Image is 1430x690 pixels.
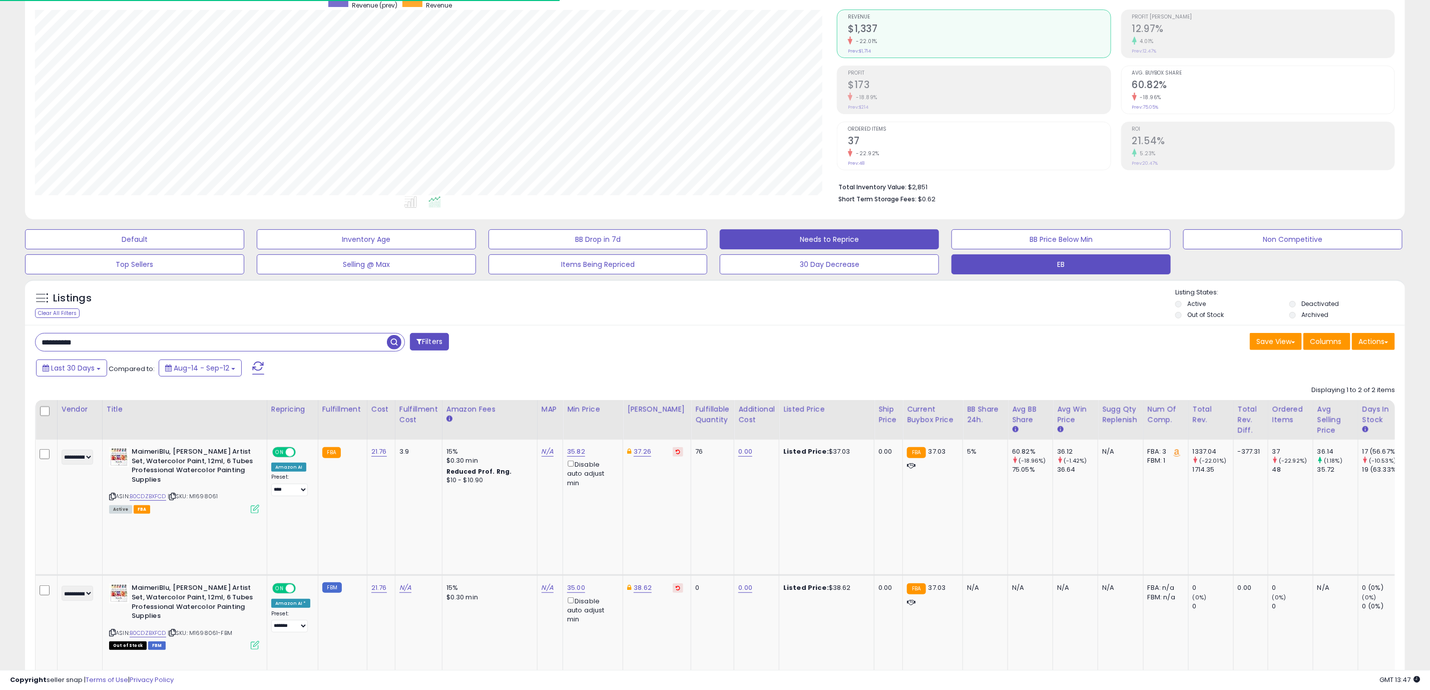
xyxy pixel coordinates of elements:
[838,183,906,191] b: Total Inventory Value:
[132,447,253,487] b: MaimeriBlu, [PERSON_NAME] Artist Set, Watercolor Paint, 12ml, 6 Tubes Professional Watercolor Pai...
[1187,310,1224,319] label: Out of Stock
[109,364,155,374] span: Compared to:
[1137,94,1162,101] small: -18.96%
[446,476,530,485] div: $10 - $10.90
[567,595,615,624] div: Disable auto adjust min
[878,404,898,425] div: Ship Price
[1193,583,1233,592] div: 0
[109,447,259,512] div: ASIN:
[322,582,342,593] small: FBM
[109,583,129,603] img: 51ziSRx9AdL._SL40_.jpg
[168,629,232,637] span: | SKU: M1698061-FBM
[174,363,229,373] span: Aug-14 - Sep-12
[271,404,314,415] div: Repricing
[878,447,895,456] div: 0.00
[1193,602,1233,611] div: 0
[1132,135,1394,149] h2: 21.54%
[132,583,253,623] b: MaimeriBlu, [PERSON_NAME] Artist Set, Watercolor Paint, 12ml, 6 Tubes Professional Watercolor Pai...
[567,459,615,488] div: Disable auto adjust min
[1057,425,1063,434] small: Avg Win Price.
[783,447,866,456] div: $37.03
[738,447,752,457] a: 0.00
[720,229,939,249] button: Needs to Reprice
[1362,425,1368,434] small: Days In Stock.
[1311,386,1395,395] div: Displaying 1 to 2 of 2 items
[57,400,102,440] th: CSV column name: cust_attr_2_Vendor
[852,38,877,45] small: -22.01%
[489,229,708,249] button: BB Drop in 7d
[371,404,391,415] div: Cost
[1362,602,1403,611] div: 0 (0%)
[109,447,129,467] img: 51ziSRx9AdL._SL40_.jpg
[1132,104,1159,110] small: Prev: 75.05%
[907,447,925,458] small: FBA
[848,160,864,166] small: Prev: 48
[25,229,244,249] button: Default
[1317,583,1350,592] div: N/A
[271,463,306,472] div: Amazon AI
[109,583,259,648] div: ASIN:
[1352,333,1395,350] button: Actions
[130,675,174,684] a: Privacy Policy
[928,583,946,592] span: 37.03
[738,404,775,425] div: Additional Cost
[322,447,341,458] small: FBA
[1175,288,1405,297] p: Listing States:
[446,456,530,465] div: $0.30 min
[918,194,935,204] span: $0.62
[1012,404,1049,425] div: Avg BB Share
[53,291,92,305] h5: Listings
[1132,15,1394,20] span: Profit [PERSON_NAME]
[148,641,166,650] span: FBM
[878,583,895,592] div: 0.00
[852,150,879,157] small: -22.92%
[567,583,585,593] a: 35.00
[848,135,1110,149] h2: 37
[1012,447,1053,456] div: 60.82%
[322,404,363,415] div: Fulfillment
[907,404,959,425] div: Current Buybox Price
[1272,593,1286,601] small: (0%)
[1132,48,1157,54] small: Prev: 12.47%
[1012,583,1045,592] div: N/A
[1102,404,1139,425] div: Sugg Qty Replenish
[446,467,512,476] b: Reduced Prof. Rng.
[634,583,652,593] a: 38.62
[1012,465,1053,474] div: 75.05%
[907,583,925,594] small: FBA
[35,308,80,318] div: Clear All Filters
[107,404,263,415] div: Title
[634,447,651,457] a: 37.26
[848,127,1110,132] span: Ordered Items
[1272,602,1313,611] div: 0
[1132,160,1158,166] small: Prev: 20.47%
[446,593,530,602] div: $0.30 min
[1148,583,1181,592] div: FBA: n/a
[1193,593,1207,601] small: (0%)
[1199,457,1226,465] small: (-22.01%)
[1279,457,1307,465] small: (-22.92%)
[1362,465,1403,474] div: 19 (63.33%)
[1362,404,1399,425] div: Days In Stock
[109,505,132,514] span: All listings currently available for purchase on Amazon
[446,583,530,592] div: 15%
[489,254,708,274] button: Items Being Repriced
[967,583,1000,592] div: N/A
[1057,465,1098,474] div: 36.64
[1137,38,1154,45] small: 4.01%
[1193,447,1233,456] div: 1337.04
[848,48,871,54] small: Prev: $1,714
[10,675,174,685] div: seller snap | |
[1148,593,1181,602] div: FBM: n/a
[1317,465,1358,474] div: 35.72
[426,1,452,10] span: Revenue
[1362,583,1403,592] div: 0 (0%)
[51,363,95,373] span: Last 30 Days
[738,583,752,593] a: 0.00
[130,492,166,501] a: B0CDZBXFCD
[1012,425,1018,434] small: Avg BB Share.
[1148,404,1184,425] div: Num of Comp.
[271,610,310,632] div: Preset:
[1183,229,1402,249] button: Non Competitive
[1132,71,1394,76] span: Avg. Buybox Share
